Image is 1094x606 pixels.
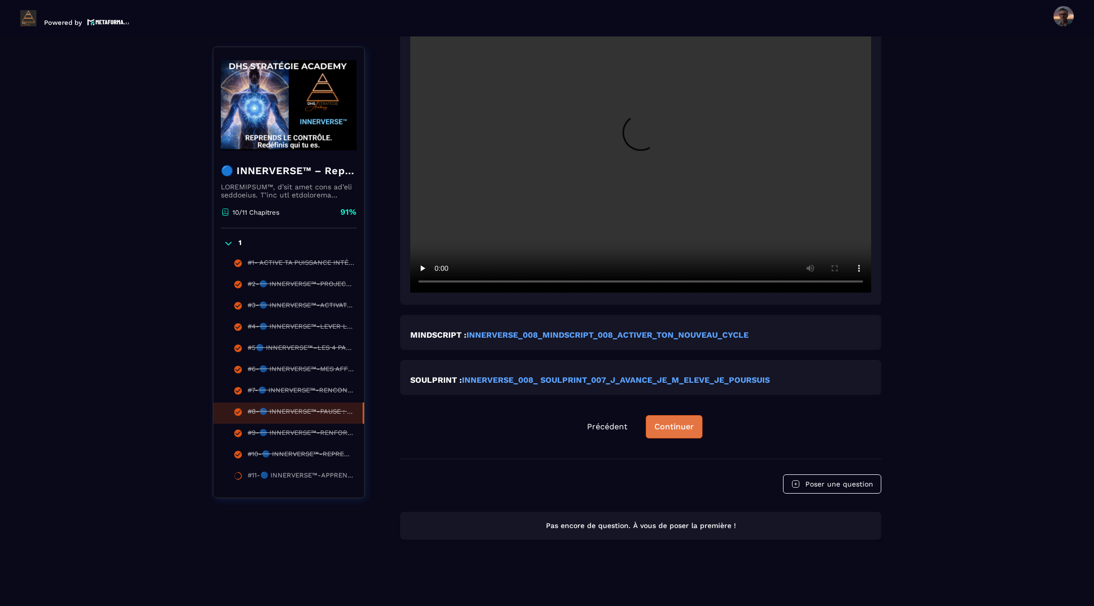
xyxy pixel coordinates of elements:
[232,209,280,216] p: 10/11 Chapitres
[409,521,872,531] p: Pas encore de question. À vous de poser la première !
[44,19,82,26] p: Powered by
[248,344,354,355] div: #5🔵 INNERVERSE™–LES 4 PALIERS VERS TA PRISE DE CONSCIENCE RÉUSSIE
[248,280,354,291] div: #2-🔵 INNERVERSE™-PROJECTION & TRANSFORMATION PERSONNELLE
[462,375,770,385] a: INNERVERSE_008_ SOULPRINT_007_J_AVANCE_JE_M_ELEVE_JE_POURSUIS
[248,471,354,482] div: #11-🔵 INNERVERSE™-APPRENDS À DIRE NON
[410,375,462,385] strong: SOULPRINT :
[340,207,357,218] p: 91%
[248,301,354,312] div: #3-🔵 INNERVERSE™-ACTIVATION PUISSANTE
[221,183,357,199] p: LOREMIPSUM™, d’sit amet cons ad’eli seddoeius. T’inc utl etdolorema aliquaeni ad minimveniamqui n...
[646,415,702,438] button: Continuer
[654,422,694,432] div: Continuer
[221,55,357,156] img: banner
[248,450,354,461] div: #10-🔵 INNERVERSE™-REPRENDS TON POUVOIR
[248,365,354,376] div: #6-🔵 INNERVERSE™-MES AFFIRMATIONS POSITIVES
[579,416,636,438] button: Précédent
[466,330,749,340] a: INNERVERSE_008_MINDSCRIPT_008_ACTIVER_TON_NOUVEAU_CYCLE
[783,474,881,494] button: Poser une question
[248,259,354,270] div: #1- ACTIVE TA PUISSANCE INTÉRIEURE
[87,18,130,26] img: logo
[410,330,466,340] strong: MINDSCRIPT :
[248,408,353,419] div: #8-🔵 INNERVERSE™-PAUSE : TU VIENS D’ACTIVER TON NOUVEAU CYCLE
[239,238,242,249] p: 1
[248,386,354,397] div: #7-🔵 INNERVERSE™-RENCONTRE AVEC TON ENFANT INTÉRIEUR.
[248,429,354,440] div: #9-🔵 INNERVERSE™-RENFORCE TON MINDSET
[20,10,36,26] img: logo-branding
[248,322,354,334] div: #4-🔵 INNERVERSE™-LEVER LES VOILES INTÉRIEURS
[221,164,357,178] h4: 🔵 INNERVERSE™ – Reprogrammation Quantique & Activation du Soi Réel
